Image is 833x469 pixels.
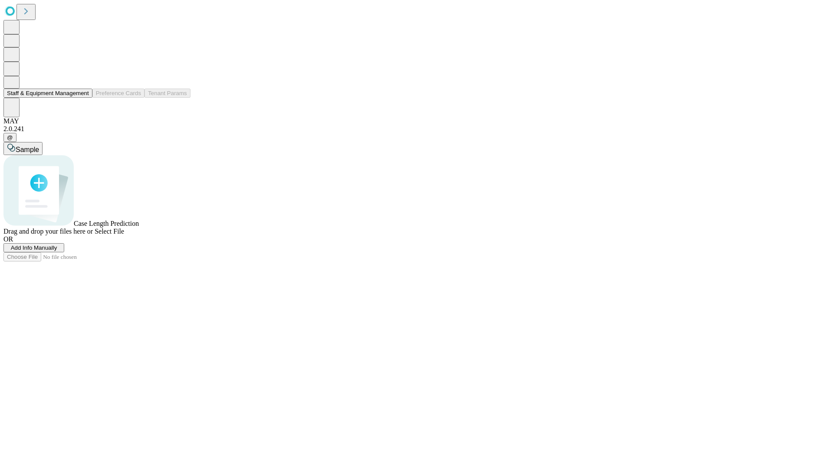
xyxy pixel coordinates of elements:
span: Sample [16,146,39,153]
span: @ [7,134,13,141]
button: Sample [3,142,43,155]
div: MAY [3,117,830,125]
span: Select File [95,228,124,235]
button: Preference Cards [92,89,144,98]
span: Case Length Prediction [74,220,139,227]
button: @ [3,133,16,142]
span: OR [3,235,13,243]
span: Drag and drop your files here or [3,228,93,235]
div: 2.0.241 [3,125,830,133]
button: Add Info Manually [3,243,64,252]
button: Staff & Equipment Management [3,89,92,98]
span: Add Info Manually [11,244,57,251]
button: Tenant Params [144,89,190,98]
